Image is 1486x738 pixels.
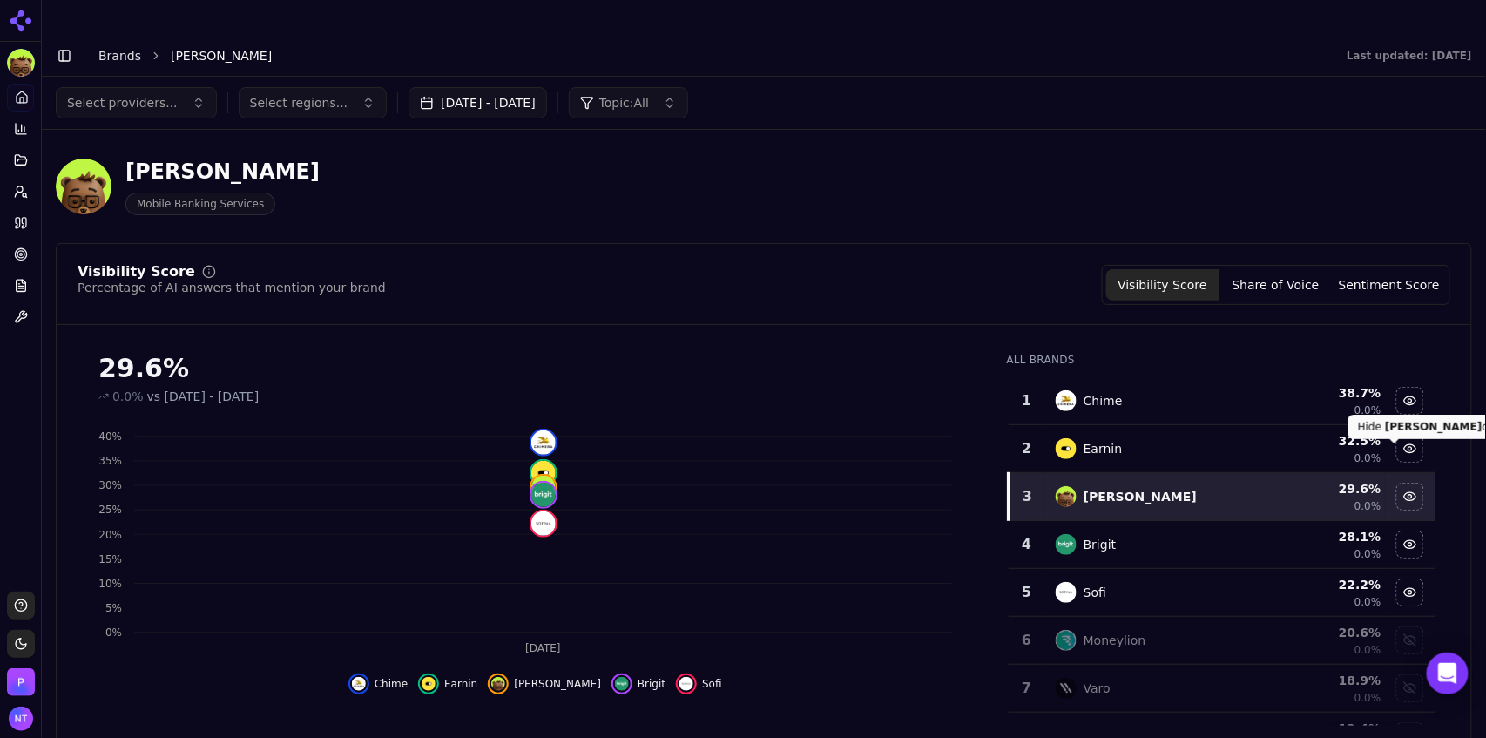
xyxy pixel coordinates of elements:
span: Mobile Banking Services [125,193,275,215]
div: Moneylion [1084,632,1146,649]
button: Show moneylion data [1396,626,1424,654]
button: Hide earnin data [418,674,477,694]
img: varo [1056,678,1077,699]
tspan: 40% [98,430,122,443]
img: dave [1056,486,1077,507]
span: 0.0% [1354,499,1381,513]
img: Nate Tower [9,707,33,731]
span: [PERSON_NAME] [514,677,601,691]
img: Dave [56,159,111,214]
span: Chime [375,677,408,691]
img: sofi [679,677,693,691]
tr: 1chimeChime38.7%0.0%Hide chime data [1009,377,1436,425]
div: Visibility Score [78,265,195,279]
button: Visibility Score [1106,269,1219,301]
span: 0.0% [1354,451,1381,465]
div: 38.7 % [1270,384,1381,402]
span: 0.0% [1354,691,1381,705]
tr: 7varoVaro18.9%0.0%Show varo data [1009,665,1436,713]
div: Varo [1084,680,1111,697]
img: brigit [615,677,629,691]
span: 0.0% [1354,547,1381,561]
button: Sentiment Score [1333,269,1446,301]
tspan: 35% [98,455,122,467]
span: Sofi [702,677,722,691]
button: Current brand: Dave [7,49,35,77]
div: 5 [1016,582,1038,603]
img: earnin [422,677,436,691]
button: Hide earnin data [1396,435,1424,463]
div: Sofi [1084,584,1106,601]
img: dave [491,677,505,691]
tspan: 5% [105,602,122,614]
tr: 2earninEarnin32.5%0.0%Hide earnin data [1009,425,1436,473]
div: 6 [1016,630,1038,651]
div: 7 [1016,678,1038,699]
button: Show varo data [1396,674,1424,702]
div: Chime [1084,392,1123,410]
span: Select providers... [67,94,178,112]
div: Brigit [1084,536,1117,553]
div: 1 [1016,390,1038,411]
tspan: 25% [98,504,122,517]
img: sofi [531,511,556,536]
span: 0.0% [1354,595,1381,609]
button: [DATE] - [DATE] [409,87,547,118]
img: Perrill [7,668,35,696]
span: vs [DATE] - [DATE] [147,388,260,405]
div: 20.6 % [1270,624,1381,641]
tspan: 30% [98,480,122,492]
span: [PERSON_NAME] [171,47,272,64]
img: earnin [531,461,556,485]
span: Topic: All [599,94,649,112]
img: brigit [1056,534,1077,555]
div: Last updated: [DATE] [1347,49,1472,63]
button: Share of Voice [1219,269,1333,301]
div: 29.6 % [1270,480,1381,498]
div: [PERSON_NAME] [125,158,320,186]
button: Open user button [9,707,33,731]
nav: breadcrumb [98,47,1312,64]
img: chime [531,430,556,455]
tr: 5sofiSofi22.2%0.0%Hide sofi data [1009,569,1436,617]
div: 3 [1017,486,1038,507]
div: 2 [1016,438,1038,459]
span: 0.0% [112,388,144,405]
span: 0.0% [1354,403,1381,417]
tr: 6moneylionMoneylion20.6%0.0%Show moneylion data [1009,617,1436,665]
div: 18.9 % [1270,672,1381,689]
img: Dave [7,49,35,77]
tspan: [DATE] [525,643,561,655]
button: Open organization switcher [7,668,35,696]
button: Hide brigit data [1396,531,1424,559]
img: dave [531,476,556,500]
button: Hide chime data [348,674,408,694]
img: earnin [1056,438,1077,459]
img: chime [352,677,366,691]
div: All Brands [1007,353,1436,367]
span: Earnin [444,677,477,691]
tr: 3dave[PERSON_NAME]29.6%0.0%Hide dave data [1009,473,1436,521]
div: 32.5 % [1270,432,1381,450]
button: Hide dave data [1396,483,1424,511]
button: Hide brigit data [611,674,665,694]
div: 29.6% [98,353,972,384]
tspan: 20% [98,529,122,541]
tspan: 0% [105,626,122,639]
button: Hide sofi data [1396,579,1424,606]
span: [PERSON_NAME] [1385,421,1483,433]
img: sofi [1056,582,1077,603]
img: chime [1056,390,1077,411]
tr: 4brigitBrigit28.1%0.0%Hide brigit data [1009,521,1436,569]
div: 4 [1016,534,1038,555]
span: 0.0% [1354,643,1381,657]
div: 12.4 % [1270,720,1381,737]
img: moneylion [1056,630,1077,651]
span: Brigit [638,677,665,691]
div: Earnin [1084,440,1123,457]
a: Brands [98,49,141,63]
div: Percentage of AI answers that mention your brand [78,279,386,296]
button: Hide sofi data [676,674,722,694]
div: 28.1 % [1270,528,1381,545]
button: Hide chime data [1396,387,1424,415]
